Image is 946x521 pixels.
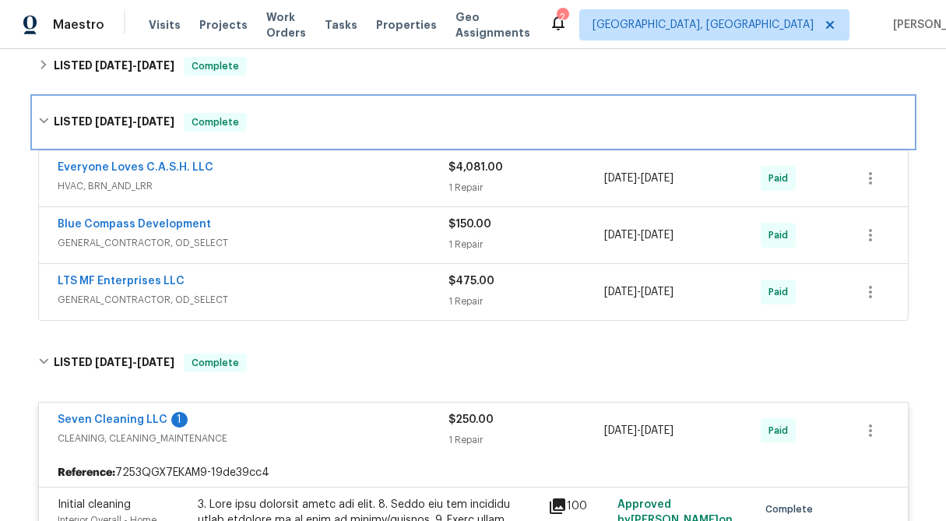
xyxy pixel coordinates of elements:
[604,287,637,297] span: [DATE]
[58,219,211,230] a: Blue Compass Development
[765,502,819,517] span: Complete
[557,9,568,25] div: 2
[33,338,913,388] div: LISTED [DATE]-[DATE]Complete
[604,284,673,300] span: -
[185,114,245,130] span: Complete
[95,357,174,368] span: -
[604,227,673,243] span: -
[58,414,167,425] a: Seven Cleaning LLC
[149,17,181,33] span: Visits
[325,19,357,30] span: Tasks
[137,60,174,71] span: [DATE]
[604,173,637,184] span: [DATE]
[448,180,605,195] div: 1 Repair
[137,357,174,368] span: [DATE]
[604,423,673,438] span: -
[548,497,609,516] div: 100
[448,432,605,448] div: 1 Repair
[604,425,637,436] span: [DATE]
[604,171,673,186] span: -
[768,227,794,243] span: Paid
[448,294,605,309] div: 1 Repair
[95,116,174,127] span: -
[448,162,503,173] span: $4,081.00
[54,113,174,132] h6: LISTED
[33,48,913,85] div: LISTED [DATE]-[DATE]Complete
[54,57,174,76] h6: LISTED
[768,284,794,300] span: Paid
[171,412,188,428] div: 1
[768,171,794,186] span: Paid
[58,431,448,446] span: CLEANING, CLEANING_MAINTENANCE
[376,17,437,33] span: Properties
[185,355,245,371] span: Complete
[39,459,908,487] div: 7253QGX7EKAM9-19de39cc4
[604,230,637,241] span: [DATE]
[448,237,605,252] div: 1 Repair
[58,162,213,173] a: Everyone Loves C.A.S.H. LLC
[593,17,814,33] span: [GEOGRAPHIC_DATA], [GEOGRAPHIC_DATA]
[58,276,185,287] a: LTS MF Enterprises LLC
[33,97,913,147] div: LISTED [DATE]-[DATE]Complete
[455,9,530,40] span: Geo Assignments
[137,116,174,127] span: [DATE]
[58,235,448,251] span: GENERAL_CONTRACTOR, OD_SELECT
[58,178,448,194] span: HVAC, BRN_AND_LRR
[448,276,494,287] span: $475.00
[95,60,132,71] span: [DATE]
[266,9,306,40] span: Work Orders
[58,292,448,308] span: GENERAL_CONTRACTOR, OD_SELECT
[58,465,115,481] b: Reference:
[95,60,174,71] span: -
[641,173,673,184] span: [DATE]
[448,219,491,230] span: $150.00
[54,354,174,372] h6: LISTED
[53,17,104,33] span: Maestro
[768,423,794,438] span: Paid
[199,17,248,33] span: Projects
[95,116,132,127] span: [DATE]
[641,230,673,241] span: [DATE]
[641,425,673,436] span: [DATE]
[95,357,132,368] span: [DATE]
[641,287,673,297] span: [DATE]
[448,414,494,425] span: $250.00
[58,499,131,510] span: Initial cleaning
[185,58,245,74] span: Complete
